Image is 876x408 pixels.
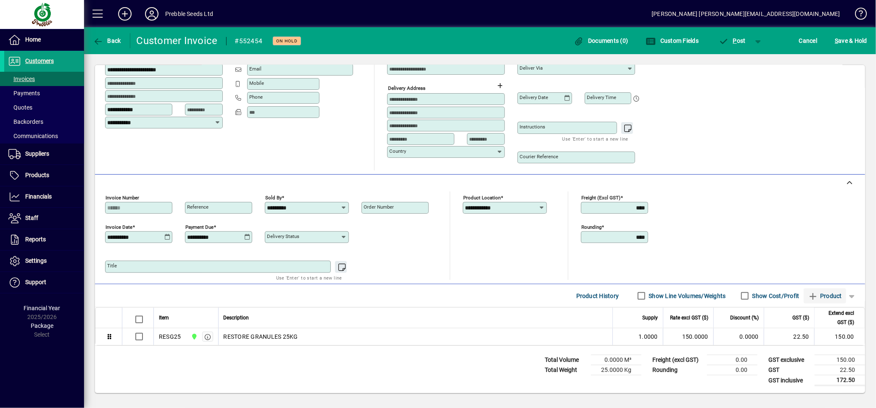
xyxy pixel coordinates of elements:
[707,355,757,365] td: 0.00
[4,186,84,207] a: Financials
[4,100,84,115] a: Quotes
[493,79,507,92] button: Choose address
[93,37,121,44] span: Back
[111,6,138,21] button: Add
[835,37,838,44] span: S
[25,150,49,157] span: Suppliers
[574,37,628,44] span: Documents (0)
[84,33,130,48] app-page-header-button: Back
[751,292,799,300] label: Show Cost/Profit
[4,251,84,272] a: Settings
[797,33,820,48] button: Cancel
[8,133,58,139] span: Communications
[31,322,53,329] span: Package
[815,375,865,386] td: 172.50
[764,328,814,345] td: 22.50
[276,273,342,282] mat-hint: Use 'Enter' to start a new line
[106,224,132,230] mat-label: Invoice date
[106,195,139,201] mat-label: Invoice number
[815,355,865,365] td: 150.00
[648,355,707,365] td: Freight (excl GST)
[835,34,867,47] span: ave & Hold
[4,129,84,143] a: Communications
[4,29,84,50] a: Home
[165,7,213,21] div: Prebble Seeds Ltd
[520,65,543,71] mat-label: Deliver via
[808,289,842,303] span: Product
[730,313,759,322] span: Discount (%)
[668,332,708,341] div: 150.0000
[4,72,84,86] a: Invoices
[159,332,181,341] div: RESG25
[576,289,619,303] span: Product History
[189,332,198,341] span: CHRISTCHURCH
[642,313,658,322] span: Supply
[25,257,47,264] span: Settings
[814,328,865,345] td: 150.00
[639,332,658,341] span: 1.0000
[764,365,815,375] td: GST
[224,332,298,341] span: RESTORE GRANULES 25KG
[4,272,84,293] a: Support
[8,90,40,97] span: Payments
[4,144,84,165] a: Suppliers
[463,195,501,201] mat-label: Product location
[187,204,208,210] mat-label: Reference
[718,37,746,44] span: ost
[713,328,764,345] td: 0.0000
[8,104,32,111] span: Quotes
[572,33,631,48] button: Documents (0)
[4,229,84,250] a: Reports
[249,80,264,86] mat-label: Mobile
[159,313,169,322] span: Item
[581,224,602,230] mat-label: Rounding
[562,134,628,144] mat-hint: Use 'Enter' to start a new line
[733,37,737,44] span: P
[25,58,54,64] span: Customers
[24,305,61,311] span: Financial Year
[137,34,218,47] div: Customer Invoice
[267,233,299,239] mat-label: Delivery status
[224,313,249,322] span: Description
[25,214,38,221] span: Staff
[520,94,548,100] mat-label: Delivery date
[799,34,818,47] span: Cancel
[25,279,46,285] span: Support
[541,355,591,365] td: Total Volume
[4,115,84,129] a: Backorders
[714,33,750,48] button: Post
[591,365,641,375] td: 25.0000 Kg
[707,365,757,375] td: 0.00
[8,76,35,82] span: Invoices
[138,6,165,21] button: Profile
[25,236,46,243] span: Reports
[25,193,52,200] span: Financials
[581,195,620,201] mat-label: Freight (excl GST)
[520,124,545,130] mat-label: Instructions
[764,355,815,365] td: GST exclusive
[820,309,854,327] span: Extend excl GST ($)
[107,263,117,269] mat-label: Title
[249,94,263,100] mat-label: Phone
[764,375,815,386] td: GST inclusive
[276,38,298,44] span: On hold
[389,148,406,154] mat-label: Country
[235,34,263,48] div: #552454
[849,2,865,29] a: Knowledge Base
[25,36,41,43] span: Home
[833,33,869,48] button: Save & Hold
[573,288,623,303] button: Product History
[670,313,708,322] span: Rate excl GST ($)
[25,172,49,178] span: Products
[815,365,865,375] td: 22.50
[652,7,840,21] div: [PERSON_NAME] [PERSON_NAME][EMAIL_ADDRESS][DOMAIN_NAME]
[587,94,616,100] mat-label: Delivery time
[265,195,282,201] mat-label: Sold by
[91,33,123,48] button: Back
[520,154,558,160] mat-label: Courier Reference
[648,365,707,375] td: Rounding
[644,33,701,48] button: Custom Fields
[792,313,809,322] span: GST ($)
[647,292,726,300] label: Show Line Volumes/Weights
[646,37,699,44] span: Custom Fields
